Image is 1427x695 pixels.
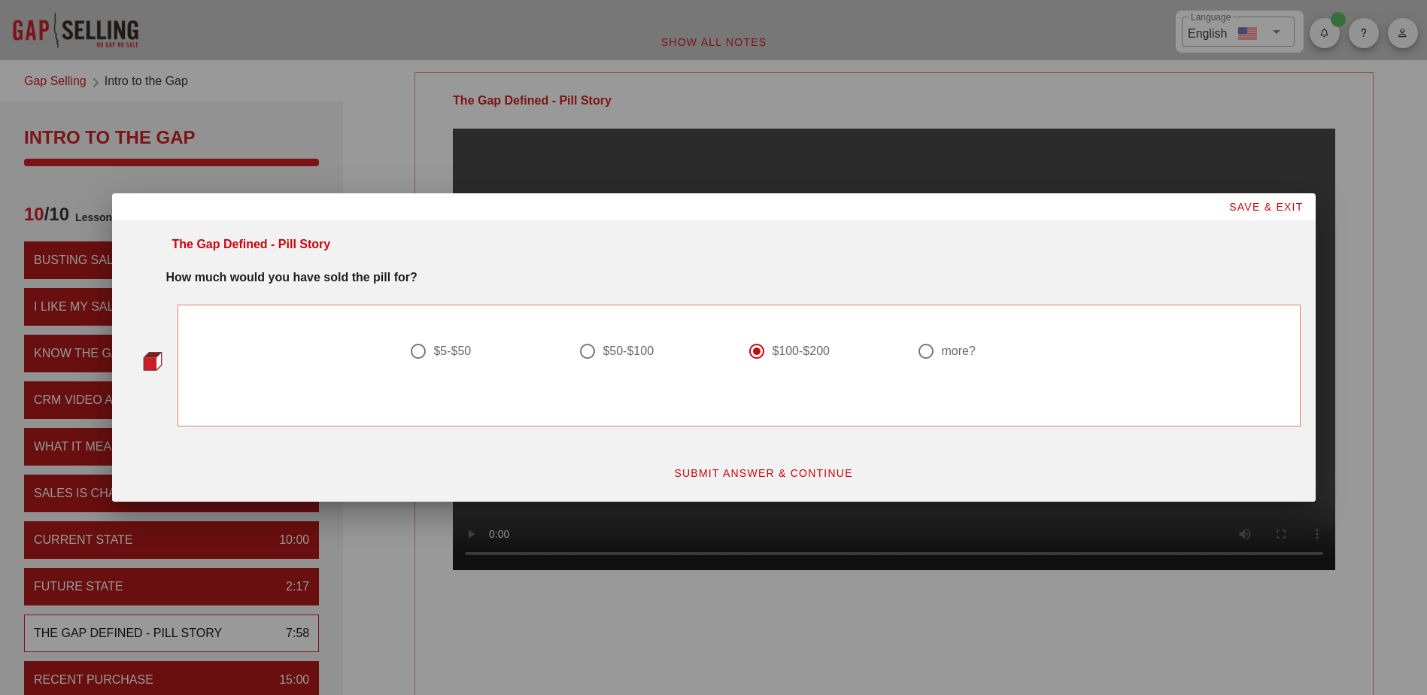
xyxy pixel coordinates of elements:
div: more? [941,344,975,359]
strong: How much would you have sold the pill for? [166,271,417,284]
span: SAVE & EXIT [1228,201,1304,213]
span: SUBMIT ANSWER & CONTINUE [673,467,853,479]
img: question-bullet-actve.png [143,351,162,371]
div: The Gap Defined - Pill Story [172,235,331,253]
div: $5-$50 [433,344,471,359]
div: $100-$200 [772,344,830,359]
button: SAVE & EXIT [1216,193,1316,220]
div: $50-$100 [603,344,654,359]
button: SUBMIT ANSWER & CONTINUE [661,460,865,487]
